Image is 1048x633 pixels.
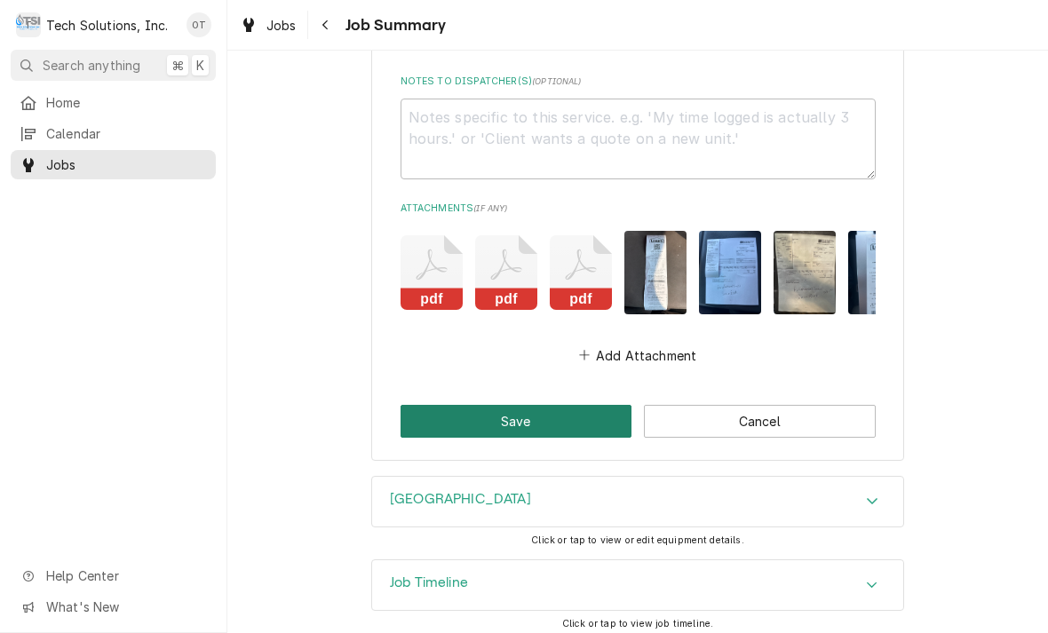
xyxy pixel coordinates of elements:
[401,75,876,179] div: Notes to Dispatcher(s)
[372,560,903,610] button: Accordion Details Expand Trigger
[171,56,184,75] span: ⌘
[340,13,447,37] span: Job Summary
[16,12,41,37] div: T
[401,75,876,89] label: Notes to Dispatcher(s)
[372,477,903,526] div: Accordion Header
[576,343,700,368] button: Add Attachment
[532,76,582,86] span: ( optional )
[196,56,204,75] span: K
[550,231,612,313] button: pdf
[562,618,713,629] span: Click or tap to view job timeline.
[266,16,297,35] span: Jobs
[473,203,507,213] span: ( if any )
[46,155,207,174] span: Jobs
[624,231,687,313] img: EpsmXdJQTcukZyQnd4bm
[390,491,531,508] h3: [GEOGRAPHIC_DATA]
[401,202,876,216] label: Attachments
[475,231,537,313] button: pdf
[531,534,744,546] span: Click or tap to view or edit equipment details.
[46,124,207,143] span: Calendar
[233,11,304,40] a: Jobs
[46,566,205,585] span: Help Center
[187,12,211,37] div: OT
[390,574,468,591] h3: Job Timeline
[401,405,876,438] div: Button Group
[187,12,211,37] div: Otis Tooley's Avatar
[372,560,903,610] div: Accordion Header
[11,50,216,81] button: Search anything⌘K
[848,231,910,313] img: wcDyZ9vCTwqkzYDQijOM
[11,119,216,148] a: Calendar
[401,202,876,368] div: Attachments
[372,477,903,526] button: Accordion Details Expand Trigger
[312,11,340,39] button: Navigate back
[46,93,207,112] span: Home
[16,12,41,37] div: Tech Solutions, Inc.'s Avatar
[11,88,216,117] a: Home
[699,231,761,313] img: CP5I8Z84QsCzK4pvdBro
[46,597,205,616] span: What's New
[11,150,216,179] a: Jobs
[401,405,632,438] button: Save
[371,559,904,611] div: Job Timeline
[401,231,463,313] button: pdf
[644,405,876,438] button: Cancel
[774,231,836,313] img: epgn4IzZTy3b4W3jlSJ2
[46,16,168,35] div: Tech Solutions, Inc.
[43,56,140,75] span: Search anything
[11,592,216,621] a: Go to What's New
[11,561,216,590] a: Go to Help Center
[401,405,876,438] div: Button Group Row
[371,476,904,527] div: Turin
